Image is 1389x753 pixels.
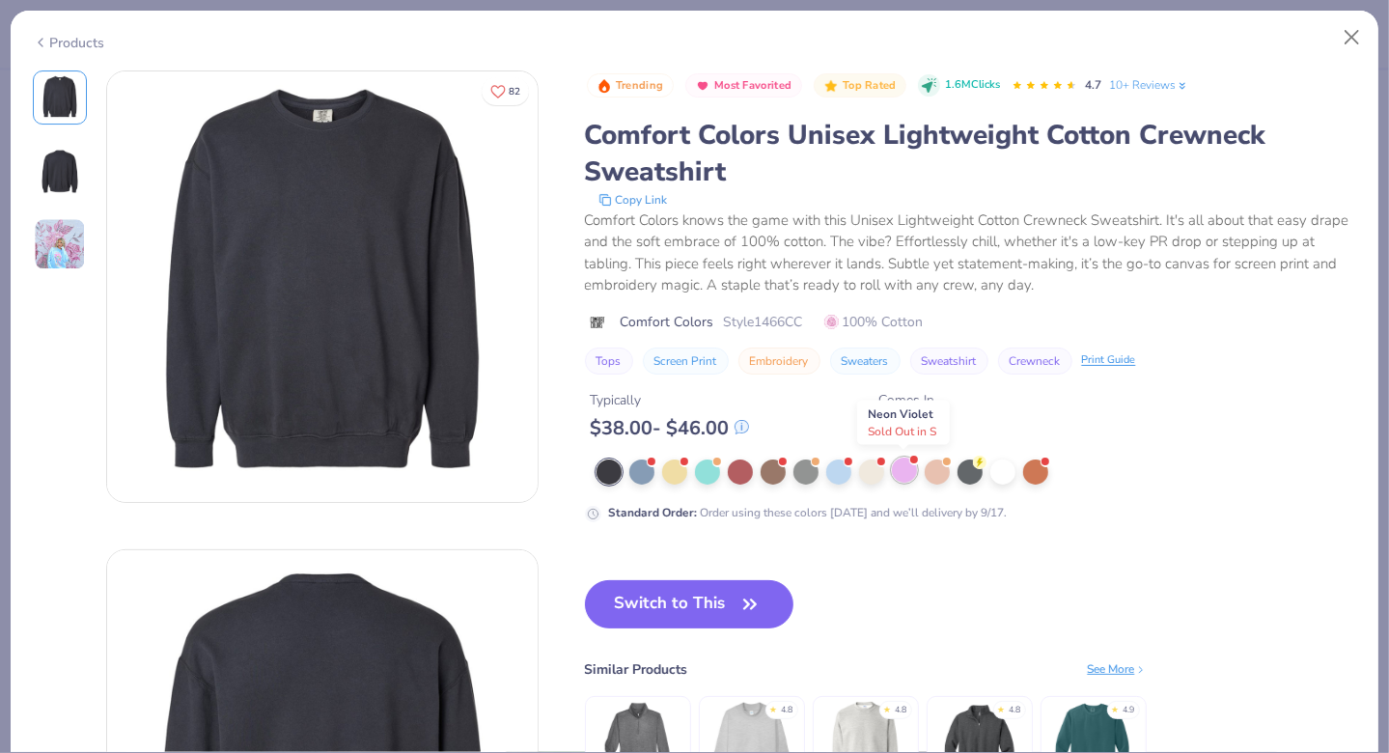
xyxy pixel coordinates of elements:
button: Badge Button [814,73,906,98]
div: Print Guide [1082,352,1136,369]
div: ★ [884,704,892,711]
div: ★ [770,704,778,711]
span: 4.7 [1085,77,1101,93]
img: User generated content [34,218,86,270]
div: Comfort Colors Unisex Lightweight Cotton Crewneck Sweatshirt [585,117,1357,190]
span: Top Rated [843,80,897,91]
span: Trending [616,80,663,91]
div: Order using these colors [DATE] and we’ll delivery by 9/17. [609,504,1008,521]
div: Similar Products [585,659,688,680]
button: Embroidery [738,348,820,375]
span: Style 1466CC [724,312,803,332]
img: Most Favorited sort [695,78,710,94]
button: Sweaters [830,348,901,375]
img: Trending sort [597,78,612,94]
button: Badge Button [587,73,674,98]
button: copy to clipboard [593,190,674,209]
span: Comfort Colors [621,312,714,332]
div: Typically [591,390,749,410]
img: Back [37,148,83,194]
strong: Standard Order : [609,505,698,520]
div: 4.8 [782,704,793,717]
img: Front [107,71,538,502]
button: Like [482,77,529,105]
button: Sweatshirt [910,348,988,375]
div: ★ [998,704,1006,711]
img: Top Rated sort [823,78,839,94]
span: 100% Cotton [824,312,924,332]
span: Most Favorited [714,80,792,91]
div: $ 38.00 - $ 46.00 [591,416,749,440]
div: Neon Violet [857,401,950,445]
a: 10+ Reviews [1109,76,1189,94]
button: Tops [585,348,633,375]
button: Screen Print [643,348,729,375]
span: 82 [509,87,520,97]
div: See More [1088,660,1147,678]
button: Close [1334,19,1371,56]
div: 4.9 [1124,704,1135,717]
div: 4.7 Stars [1012,70,1077,101]
div: 4.8 [1010,704,1021,717]
img: Front [37,74,83,121]
span: Sold Out in S [868,424,936,439]
div: ★ [1112,704,1120,711]
div: Comfort Colors knows the game with this Unisex Lightweight Cotton Crewneck Sweatshirt. It's all a... [585,209,1357,296]
div: 4.8 [896,704,907,717]
div: Comes In [879,390,945,410]
button: Switch to This [585,580,794,628]
button: Crewneck [998,348,1072,375]
span: 1.6M Clicks [945,77,1000,94]
div: Products [33,33,105,53]
img: brand logo [585,315,611,330]
button: Badge Button [685,73,802,98]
